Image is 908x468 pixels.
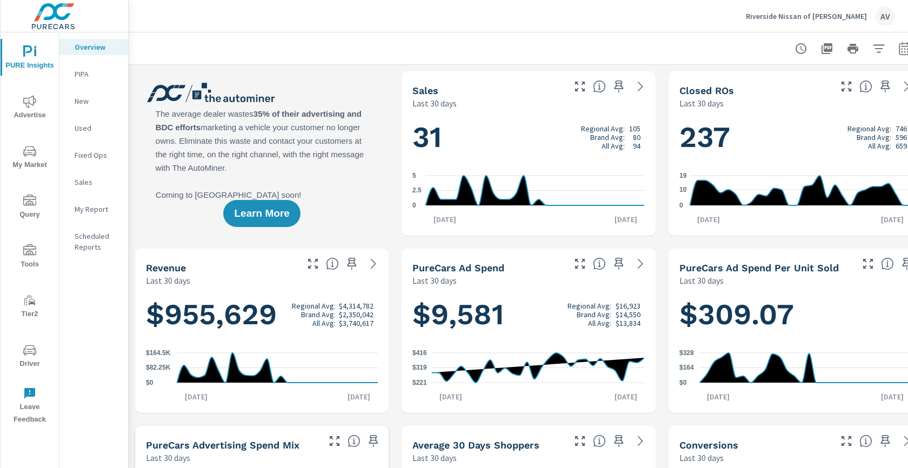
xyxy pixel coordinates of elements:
button: Make Fullscreen [571,78,589,95]
text: $416 [412,349,427,357]
p: Last 30 days [679,451,724,464]
span: PURE Insights [4,45,56,72]
p: $4,314,782 [339,302,373,310]
button: Learn More [223,200,300,227]
p: [DATE] [426,214,464,225]
p: 596 [896,133,907,142]
p: Overview [75,42,119,52]
a: See more details in report [632,255,649,272]
p: [DATE] [607,391,645,402]
p: Regional Avg: [567,302,611,310]
span: Tools [4,244,56,271]
button: Make Fullscreen [838,432,855,450]
p: New [75,96,119,106]
p: $2,350,042 [339,310,373,319]
button: "Export Report to PDF" [816,38,838,59]
p: [DATE] [432,391,470,402]
text: 2.5 [412,187,422,195]
a: See more details in report [365,255,382,272]
p: Brand Avg: [301,310,336,319]
p: $3,740,617 [339,319,373,327]
span: My Market [4,145,56,171]
p: Used [75,123,119,133]
p: 80 [633,133,640,142]
div: PIPA [59,66,128,82]
span: The number of dealer-specified goals completed by a visitor. [Source: This data is provided by th... [859,434,872,447]
div: AV [876,6,895,26]
h5: Average 30 Days Shoppers [412,439,539,451]
text: $319 [412,364,427,371]
span: Total sales revenue over the selected date range. [Source: This data is sourced from the dealer’s... [326,257,339,270]
h5: PureCars Advertising Spend Mix [146,439,299,451]
div: Scheduled Reports [59,228,128,255]
span: Leave Feedback [4,387,56,426]
text: $0 [679,379,687,386]
text: 0 [412,202,416,209]
p: Last 30 days [146,274,190,287]
a: See more details in report [632,78,649,95]
p: Riverside Nissan of [PERSON_NAME] [746,11,867,21]
div: Used [59,120,128,136]
text: 0 [679,202,683,209]
span: Query [4,195,56,221]
span: Advertise [4,95,56,122]
div: My Report [59,201,128,217]
text: $328 [679,349,694,357]
span: Save this to your personalized report [610,78,627,95]
span: Driver [4,344,56,370]
div: nav menu [1,32,59,430]
p: [DATE] [177,391,215,402]
p: 94 [633,142,640,150]
h1: $955,629 [146,296,378,333]
p: $16,923 [616,302,640,310]
p: [DATE] [607,214,645,225]
p: All Avg: [588,319,611,327]
p: Brand Avg: [577,310,611,319]
text: $0 [146,379,153,386]
p: Fixed Ops [75,150,119,161]
p: Sales [75,177,119,188]
p: All Avg: [602,142,625,150]
span: Save this to your personalized report [877,432,894,450]
p: $13,834 [616,319,640,327]
span: Number of vehicles sold by the dealership over the selected date range. [Source: This data is sou... [593,80,606,93]
div: New [59,93,128,109]
p: Last 30 days [679,97,724,110]
p: [DATE] [340,391,378,402]
p: Last 30 days [679,274,724,287]
p: 746 [896,124,907,133]
span: Save this to your personalized report [610,432,627,450]
span: Learn More [234,209,289,218]
button: Make Fullscreen [326,432,343,450]
text: 5 [412,172,416,179]
span: Save this to your personalized report [610,255,627,272]
text: $164.5K [146,349,171,357]
text: 10 [679,186,687,193]
text: $221 [412,379,427,386]
p: [DATE] [699,391,737,402]
text: $164 [679,364,694,372]
span: Save this to your personalized report [343,255,360,272]
span: Tier2 [4,294,56,320]
h5: Closed ROs [679,85,734,96]
p: Brand Avg: [590,133,625,142]
span: Total cost of media for all PureCars channels for the selected dealership group over the selected... [593,257,606,270]
p: All Avg: [312,319,336,327]
p: Regional Avg: [292,302,336,310]
p: 105 [629,124,640,133]
span: Save this to your personalized report [877,78,894,95]
p: $14,550 [616,310,640,319]
p: My Report [75,204,119,215]
a: See more details in report [632,432,649,450]
div: Fixed Ops [59,147,128,163]
span: Save this to your personalized report [365,432,382,450]
button: Print Report [842,38,864,59]
h5: PureCars Ad Spend Per Unit Sold [679,262,839,273]
h5: Sales [412,85,438,96]
p: Last 30 days [412,97,457,110]
p: Last 30 days [412,451,457,464]
p: Brand Avg: [857,133,891,142]
p: Scheduled Reports [75,231,119,252]
p: PIPA [75,69,119,79]
p: Last 30 days [412,274,457,287]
